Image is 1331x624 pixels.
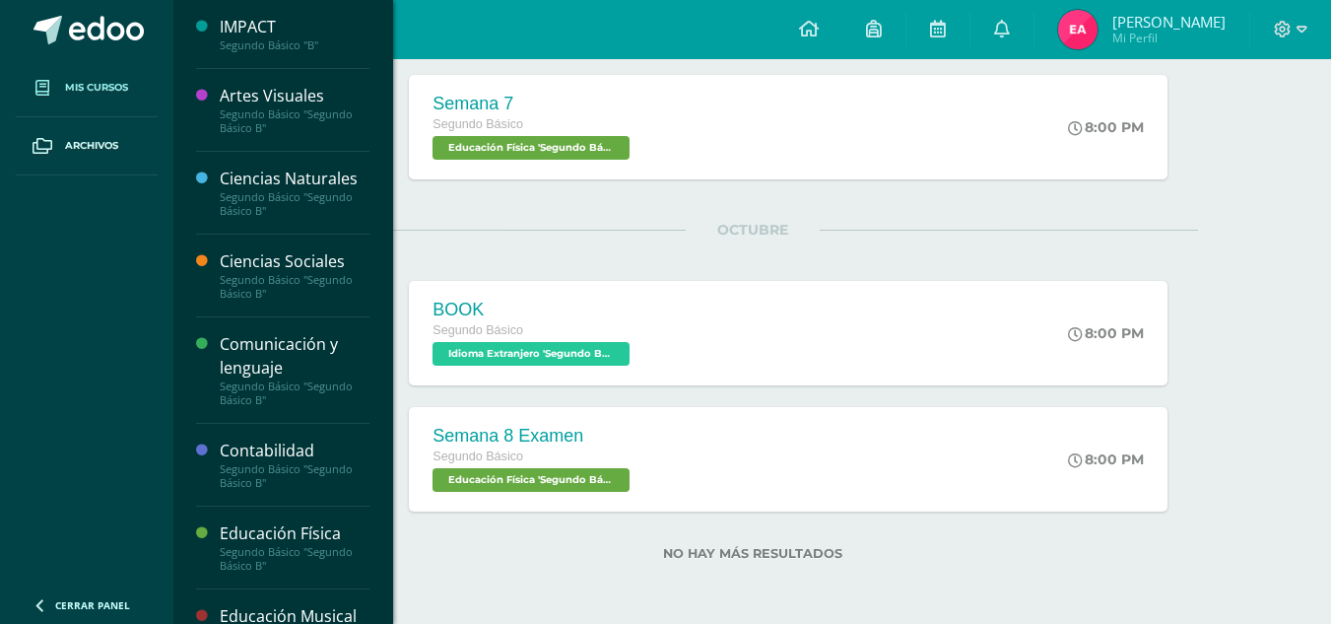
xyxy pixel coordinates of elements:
span: Segundo Básico [433,323,523,337]
div: Comunicación y lenguaje [220,333,369,379]
a: Educación FísicaSegundo Básico "Segundo Básico B" [220,522,369,573]
div: Segundo Básico "Segundo Básico B" [220,380,369,407]
a: IMPACTSegundo Básico "B" [220,16,369,52]
img: 1ba90ec49d531363c84e6ac299fcfeea.png [1058,10,1098,49]
span: Mis cursos [65,80,128,96]
div: Semana 8 Examen [433,426,634,447]
div: Segundo Básico "Segundo Básico B" [220,107,369,135]
div: 8:00 PM [1068,324,1144,342]
div: Ciencias Sociales [220,250,369,273]
span: OCTUBRE [686,221,820,239]
span: Idioma Extranjero 'Segundo Básico B' [433,342,630,366]
span: Educación Física 'Segundo Básico B' [433,136,630,160]
span: Mi Perfil [1112,30,1226,46]
span: Archivos [65,138,118,154]
a: Mis cursos [16,59,158,117]
a: Archivos [16,117,158,175]
label: No hay más resultados [306,546,1198,561]
span: Segundo Básico [433,450,523,463]
div: Artes Visuales [220,85,369,107]
div: Segundo Básico "B" [220,38,369,52]
div: Segundo Básico "Segundo Básico B" [220,462,369,490]
div: Semana 7 [433,94,634,114]
div: 8:00 PM [1068,451,1144,468]
a: Ciencias SocialesSegundo Básico "Segundo Básico B" [220,250,369,301]
div: Segundo Básico "Segundo Básico B" [220,273,369,301]
span: [PERSON_NAME] [1112,12,1226,32]
div: 8:00 PM [1068,118,1144,136]
div: IMPACT [220,16,369,38]
a: Ciencias NaturalesSegundo Básico "Segundo Básico B" [220,168,369,218]
a: Artes VisualesSegundo Básico "Segundo Básico B" [220,85,369,135]
div: Segundo Básico "Segundo Básico B" [220,545,369,573]
div: BOOK [433,300,634,320]
a: ContabilidadSegundo Básico "Segundo Básico B" [220,440,369,490]
a: Comunicación y lenguajeSegundo Básico "Segundo Básico B" [220,333,369,406]
span: Educación Física 'Segundo Básico B' [433,468,630,492]
div: Contabilidad [220,440,369,462]
span: Segundo Básico [433,117,523,131]
div: Educación Física [220,522,369,545]
div: Segundo Básico "Segundo Básico B" [220,190,369,218]
span: Cerrar panel [55,598,130,612]
div: Ciencias Naturales [220,168,369,190]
